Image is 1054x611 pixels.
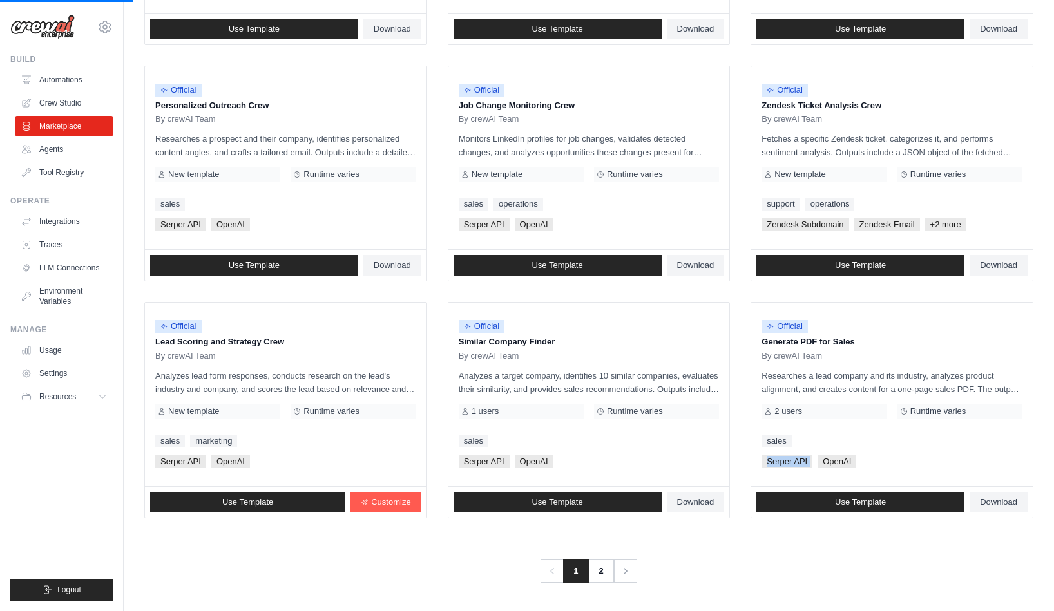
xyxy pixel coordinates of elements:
[155,99,416,112] p: Personalized Outreach Crew
[15,258,113,278] a: LLM Connections
[229,260,280,270] span: Use Template
[190,435,237,447] a: marketing
[762,198,800,211] a: support
[774,406,802,417] span: 2 users
[472,406,499,417] span: 1 users
[155,369,416,396] p: Analyzes lead form responses, conducts research on the lead's industry and company, and scores th...
[515,218,553,231] span: OpenAI
[970,19,1028,39] a: Download
[10,54,113,64] div: Build
[459,132,720,159] p: Monitors LinkedIn profiles for job changes, validates detected changes, and analyzes opportunitie...
[805,198,855,211] a: operations
[970,255,1028,276] a: Download
[667,19,725,39] a: Download
[155,335,416,348] p: Lead Scoring and Strategy Crew
[155,455,206,468] span: Serper API
[15,340,113,361] a: Usage
[229,24,280,34] span: Use Template
[454,492,662,512] a: Use Template
[303,169,359,180] span: Runtime varies
[155,114,216,124] span: By crewAI Team
[15,93,113,113] a: Crew Studio
[15,386,113,407] button: Resources
[374,260,411,270] span: Download
[459,455,510,468] span: Serper API
[10,579,113,601] button: Logout
[980,497,1017,507] span: Download
[762,132,1022,159] p: Fetches a specific Zendesk ticket, categorizes it, and performs sentiment analysis. Outputs inclu...
[15,281,113,312] a: Environment Variables
[363,19,421,39] a: Download
[222,497,273,507] span: Use Template
[762,369,1022,396] p: Researches a lead company and its industry, analyzes product alignment, and creates content for a...
[371,497,410,507] span: Customize
[155,351,216,361] span: By crewAI Team
[667,492,725,512] a: Download
[10,196,113,206] div: Operate
[910,169,966,180] span: Runtime varies
[211,218,250,231] span: OpenAI
[762,320,808,333] span: Official
[532,24,582,34] span: Use Template
[15,70,113,90] a: Automations
[762,455,812,468] span: Serper API
[155,84,202,97] span: Official
[168,406,219,417] span: New template
[150,492,345,512] a: Use Template
[854,218,920,231] span: Zendesk Email
[168,169,219,180] span: New template
[762,335,1022,348] p: Generate PDF for Sales
[10,324,113,335] div: Manage
[155,320,202,333] span: Official
[155,132,416,159] p: Researches a prospect and their company, identifies personalized content angles, and crafts a tai...
[493,198,543,211] a: operations
[155,198,185,211] a: sales
[211,455,250,468] span: OpenAI
[762,218,848,231] span: Zendesk Subdomain
[762,84,808,97] span: Official
[15,363,113,384] a: Settings
[15,162,113,183] a: Tool Registry
[835,497,886,507] span: Use Template
[515,455,553,468] span: OpenAI
[459,351,519,361] span: By crewAI Team
[155,218,206,231] span: Serper API
[150,255,358,276] a: Use Template
[563,559,588,583] span: 1
[835,24,886,34] span: Use Template
[925,218,966,231] span: +2 more
[459,335,720,348] p: Similar Company Finder
[10,15,75,39] img: Logo
[459,198,488,211] a: sales
[459,218,510,231] span: Serper API
[818,455,856,468] span: OpenAI
[762,435,791,447] a: sales
[15,116,113,136] a: Marketplace
[350,492,421,512] a: Customize
[15,211,113,232] a: Integrations
[677,260,714,270] span: Download
[970,492,1028,512] a: Download
[303,406,359,417] span: Runtime varies
[607,406,663,417] span: Runtime varies
[454,255,662,276] a: Use Template
[374,24,411,34] span: Download
[910,406,966,417] span: Runtime varies
[57,585,81,595] span: Logout
[588,559,614,583] a: 2
[762,351,822,361] span: By crewAI Team
[459,320,505,333] span: Official
[762,99,1022,112] p: Zendesk Ticket Analysis Crew
[363,255,421,276] a: Download
[150,19,358,39] a: Use Template
[756,492,964,512] a: Use Template
[459,369,720,396] p: Analyzes a target company, identifies 10 similar companies, evaluates their similarity, and provi...
[980,24,1017,34] span: Download
[607,169,663,180] span: Runtime varies
[532,497,582,507] span: Use Template
[677,24,714,34] span: Download
[15,139,113,160] a: Agents
[980,260,1017,270] span: Download
[532,260,582,270] span: Use Template
[835,260,886,270] span: Use Template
